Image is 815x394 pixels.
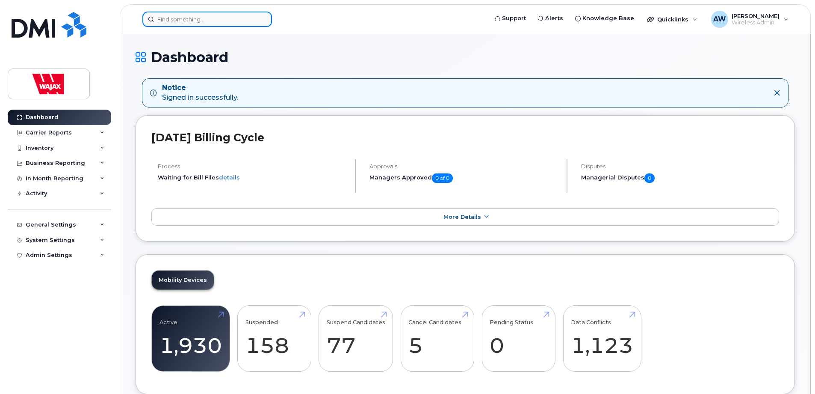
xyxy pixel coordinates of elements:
h4: Disputes [581,163,779,170]
a: Pending Status 0 [490,310,547,367]
a: Suspended 158 [245,310,303,367]
span: More Details [443,214,481,220]
h1: Dashboard [136,50,795,65]
a: Data Conflicts 1,123 [571,310,633,367]
h5: Managerial Disputes [581,173,779,183]
strong: Notice [162,83,238,93]
a: Cancel Candidates 5 [408,310,466,367]
h2: [DATE] Billing Cycle [151,131,779,144]
a: Active 1,930 [159,310,222,367]
div: Signed in successfully. [162,83,238,103]
span: 0 [644,173,655,183]
a: Suspend Candidates 77 [327,310,385,367]
li: Waiting for Bill Files [158,173,348,182]
h4: Process [158,163,348,170]
h4: Approvals [369,163,559,170]
span: 0 of 0 [432,173,453,183]
a: Mobility Devices [152,271,214,290]
h5: Managers Approved [369,173,559,183]
a: details [219,174,240,181]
